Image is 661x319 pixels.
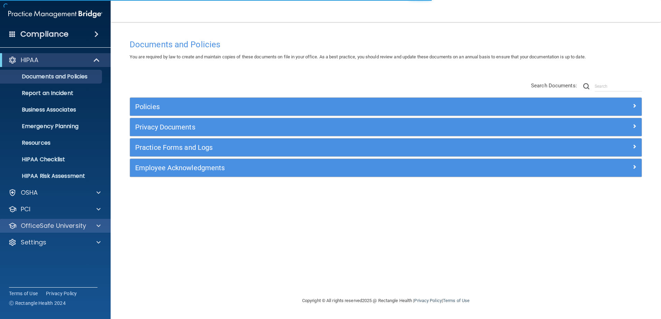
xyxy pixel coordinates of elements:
a: PCI [8,205,101,213]
a: Privacy Documents [135,122,636,133]
p: OSHA [21,188,38,197]
p: Documents and Policies [4,73,99,80]
a: Terms of Use [443,298,469,303]
p: HIPAA Risk Assessment [4,173,99,180]
p: Settings [21,238,46,246]
h4: Compliance [20,29,68,39]
a: Practice Forms and Logs [135,142,636,153]
a: Settings [8,238,101,246]
h5: Privacy Documents [135,123,509,131]
a: OSHA [8,188,101,197]
a: Employee Acknowledgments [135,162,636,173]
a: OfficeSafe University [8,222,101,230]
a: Privacy Policy [414,298,441,303]
span: Ⓒ Rectangle Health 2024 [9,300,66,307]
h4: Documents and Policies [130,40,642,49]
a: Privacy Policy [46,290,77,297]
p: HIPAA Checklist [4,156,99,163]
a: HIPAA [8,56,100,64]
p: Emergency Planning [4,123,99,130]
input: Search [595,81,642,91]
p: OfficeSafe University [21,222,86,230]
a: Policies [135,101,636,112]
p: Business Associates [4,106,99,113]
img: ic-search.3b580494.png [583,83,589,89]
h5: Policies [135,103,509,110]
a: Terms of Use [9,290,38,297]
span: Search Documents: [531,83,577,89]
h5: Practice Forms and Logs [135,144,509,151]
p: Report an Incident [4,90,99,97]
span: You are required by law to create and maintain copies of these documents on file in your office. ... [130,54,586,59]
p: HIPAA [21,56,38,64]
div: Copyright © All rights reserved 2025 @ Rectangle Health | | [260,290,512,312]
img: PMB logo [8,7,102,21]
p: Resources [4,139,99,146]
p: PCI [21,205,30,213]
h5: Employee Acknowledgments [135,164,509,172]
